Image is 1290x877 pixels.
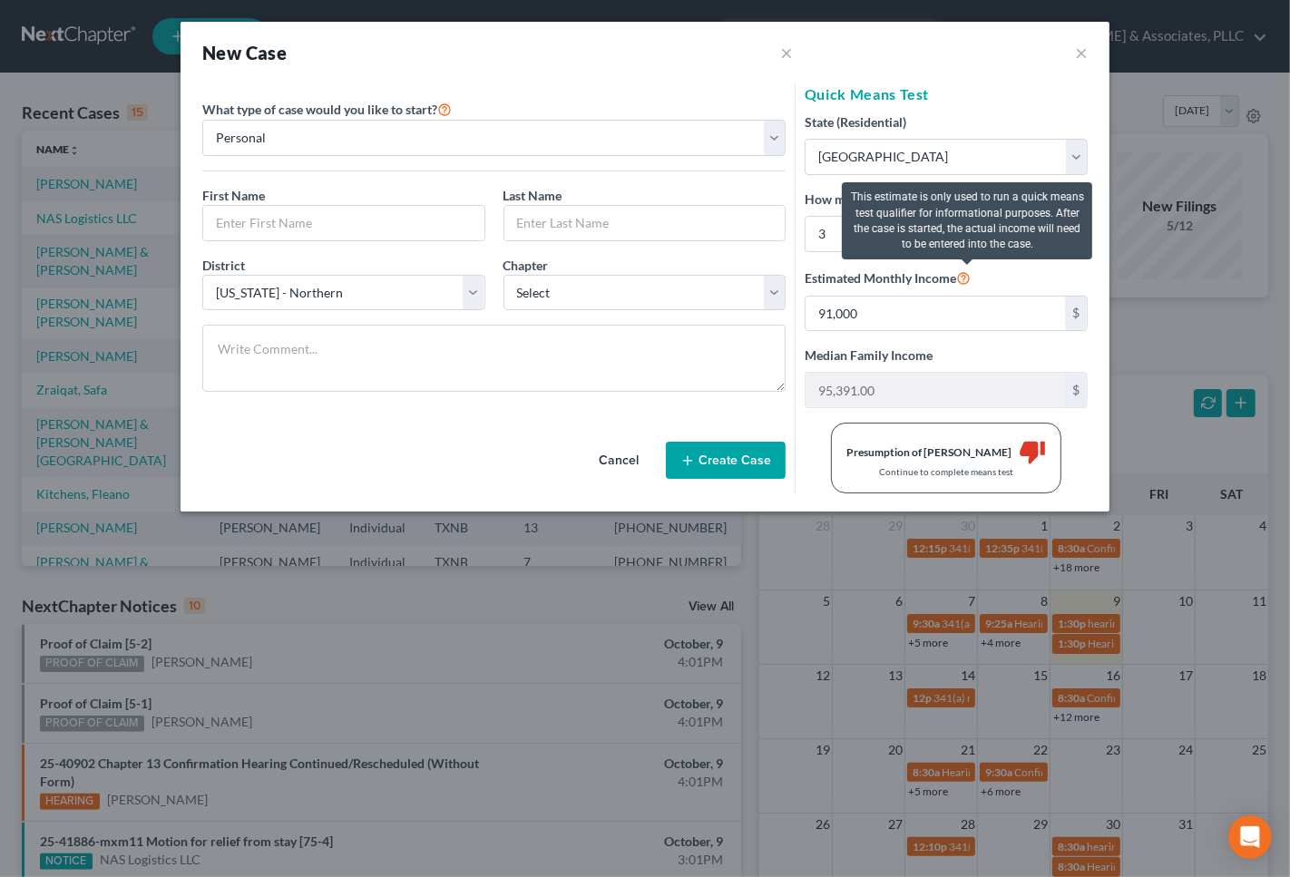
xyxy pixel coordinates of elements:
[666,442,786,480] button: Create Case
[805,83,1088,105] h5: Quick Means Test
[805,267,971,288] label: Estimated Monthly Income
[1075,42,1088,63] button: ×
[1065,297,1087,331] div: $
[202,188,265,203] span: First Name
[503,258,549,273] span: Chapter
[780,40,793,65] button: ×
[806,297,1065,331] input: 0.00
[202,42,287,63] strong: New Case
[806,373,1065,407] input: 0.00
[579,443,659,479] button: Cancel
[846,444,1011,460] div: Presumption of [PERSON_NAME]
[805,114,906,130] span: State (Residential)
[1228,815,1272,859] div: Open Intercom Messenger
[202,258,245,273] span: District
[503,188,562,203] span: Last Name
[842,182,1092,259] div: This estimate is only used to run a quick means test qualifier for informational purposes. After ...
[805,190,1008,209] label: How many people in the household?
[1019,438,1046,465] i: thumb_down
[203,206,484,240] input: Enter First Name
[1065,373,1087,407] div: $
[202,98,452,120] label: What type of case would you like to start?
[805,346,933,365] label: Median Family Income
[846,465,1046,478] div: Continue to complete means test
[504,206,786,240] input: Enter Last Name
